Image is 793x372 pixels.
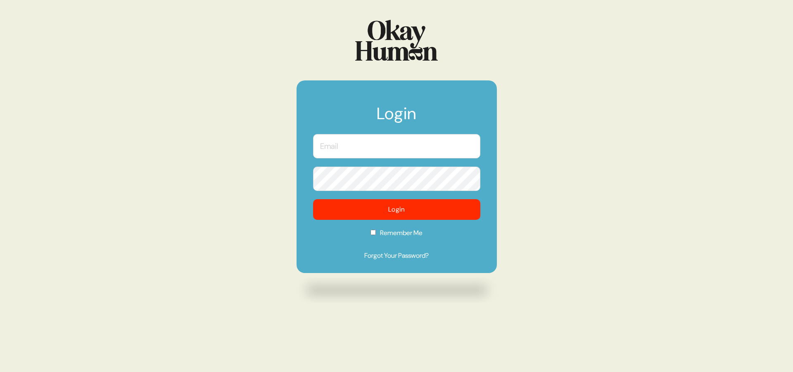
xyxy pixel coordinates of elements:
input: Email [313,134,480,158]
img: Drop shadow [297,277,497,303]
img: Logo [355,20,438,61]
a: Forgot Your Password? [313,251,480,261]
button: Login [313,199,480,220]
input: Remember Me [370,230,376,235]
h1: Login [313,105,480,130]
label: Remember Me [313,228,480,243]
